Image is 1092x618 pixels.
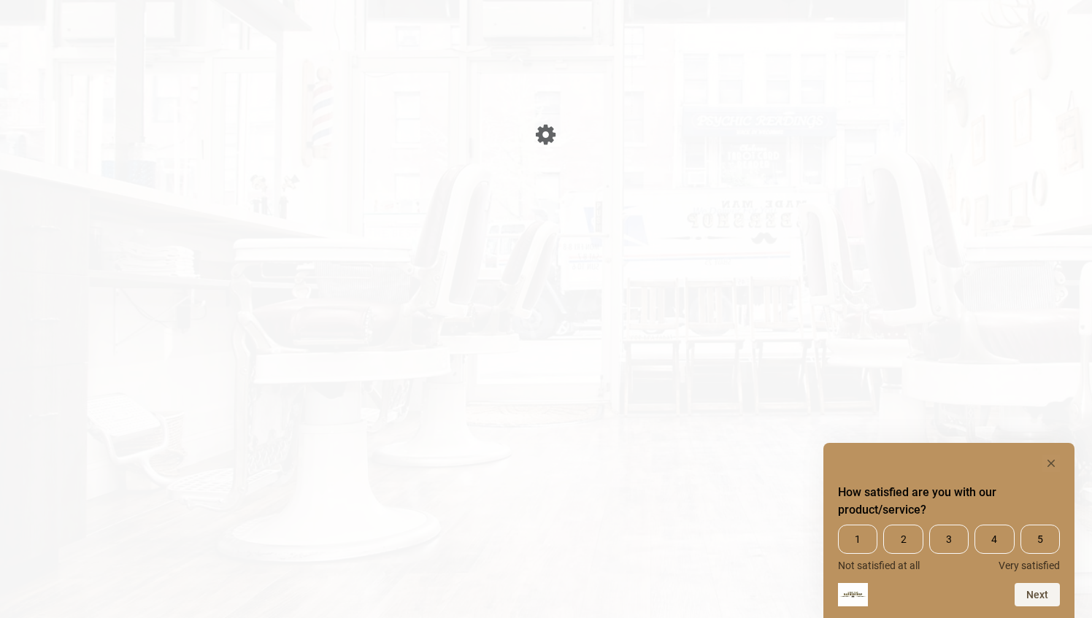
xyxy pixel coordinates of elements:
[838,525,877,554] span: 1
[1020,525,1060,554] span: 5
[838,455,1060,606] div: How satisfied are you with our product/service? Select an option from 1 to 5, with 1 being Not sa...
[838,484,1060,519] h2: How satisfied are you with our product/service? Select an option from 1 to 5, with 1 being Not sa...
[1015,583,1060,606] button: Next question
[999,560,1060,571] span: Very satisfied
[838,560,920,571] span: Not satisfied at all
[974,525,1014,554] span: 4
[1042,455,1060,472] button: Hide survey
[883,525,923,554] span: 2
[838,525,1060,571] div: How satisfied are you with our product/service? Select an option from 1 to 5, with 1 being Not sa...
[929,525,969,554] span: 3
